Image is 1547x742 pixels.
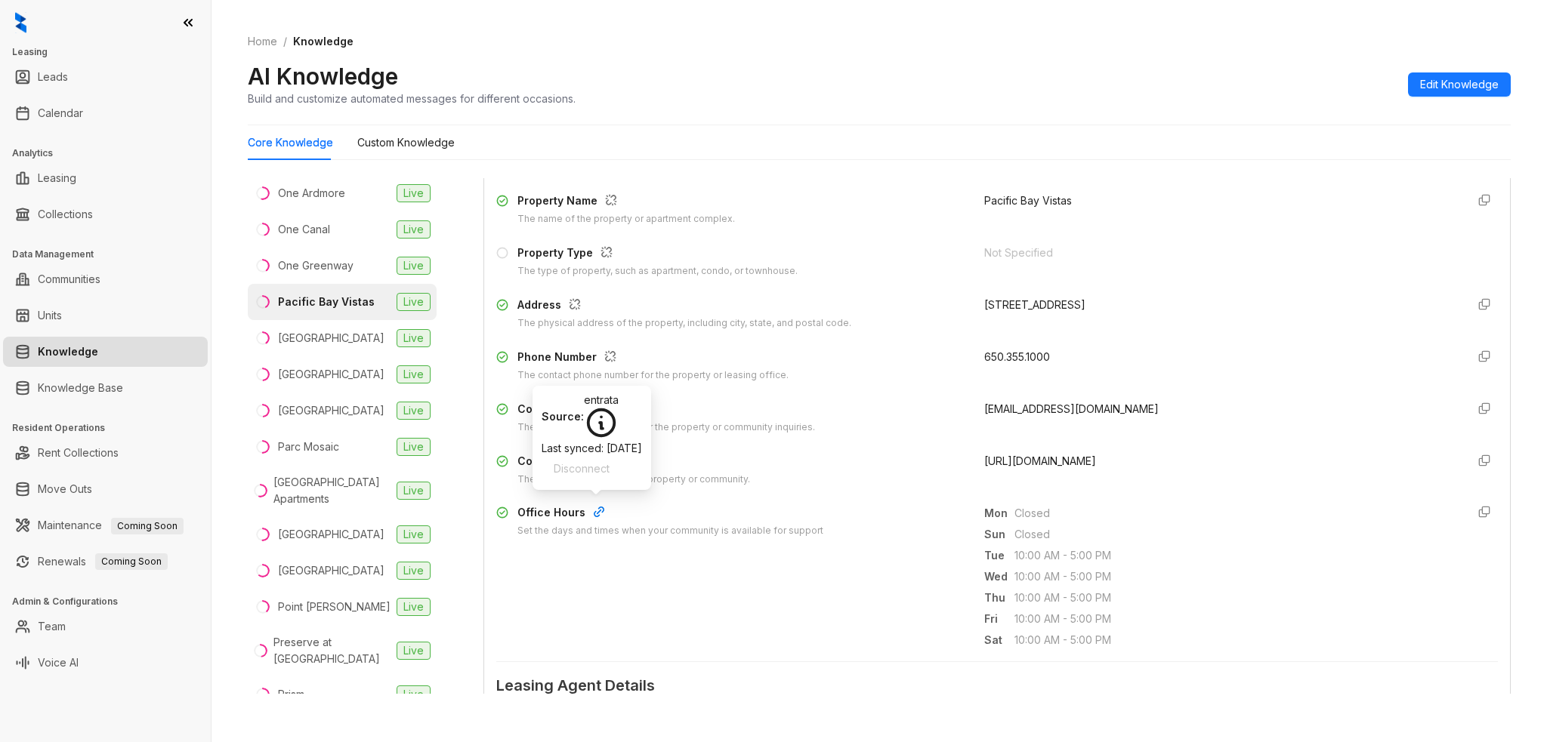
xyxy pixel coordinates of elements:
[12,248,211,261] h3: Data Management
[278,686,304,703] div: Prism
[3,337,208,367] li: Knowledge
[517,420,815,435] div: The general email address for the property or community inquiries.
[15,12,26,33] img: logo
[3,62,208,92] li: Leads
[397,685,431,704] span: Live
[984,350,1050,363] span: 650.355.1000
[397,184,431,202] span: Live
[517,212,735,226] div: The name of the property or apartment complex.
[278,366,384,383] div: [GEOGRAPHIC_DATA]
[984,245,1454,261] div: Not Specified
[278,526,384,543] div: [GEOGRAPHIC_DATA]
[293,35,354,48] span: Knowledge
[517,524,823,538] div: Set the days and times when your community is available for support
[273,474,391,507] div: [GEOGRAPHIC_DATA] Apartments
[38,163,76,193] a: Leasing
[3,373,208,403] li: Knowledge Base
[111,518,184,534] span: Coming Soon
[3,163,208,193] li: Leasing
[517,264,798,279] div: The type of property, such as apartment, condo, or townhouse.
[517,349,789,368] div: Phone Number
[38,62,68,92] a: Leads
[38,438,119,468] a: Rent Collections
[1014,505,1454,522] span: Closed
[984,526,1014,543] span: Sun
[984,611,1014,627] span: Fri
[1408,72,1511,97] button: Edit Knowledge
[38,474,92,504] a: Move Outs
[283,33,287,50] li: /
[12,45,211,59] h3: Leasing
[397,562,431,580] span: Live
[517,245,798,264] div: Property Type
[517,192,735,212] div: Property Name
[1014,590,1454,606] span: 10:00 AM - 5:00 PM
[38,546,168,577] a: RenewalsComing Soon
[3,648,208,678] li: Voice AI
[278,402,384,419] div: [GEOGRAPHIC_DATA]
[984,632,1014,648] span: Sat
[12,146,211,160] h3: Analytics
[517,368,789,383] div: The contact phone number for the property or leasing office.
[1014,611,1454,627] span: 10:00 AM - 5:00 PM
[1420,76,1499,93] span: Edit Knowledge
[3,611,208,642] li: Team
[542,457,622,481] button: Disconnect
[517,473,750,487] div: The website address for the property or community.
[278,257,354,274] div: One Greenway
[3,546,208,577] li: Renewals
[38,264,100,294] a: Communities
[248,91,576,106] div: Build and customize automated messages for different occasions.
[397,482,431,500] span: Live
[278,330,384,346] div: [GEOGRAPHIC_DATA]
[38,98,83,128] a: Calendar
[397,257,431,275] span: Live
[984,194,1072,207] span: Pacific Bay Vistas
[1014,568,1454,585] span: 10:00 AM - 5:00 PM
[3,474,208,504] li: Move Outs
[248,62,398,91] h2: AI Knowledge
[984,297,1454,313] div: [STREET_ADDRESS]
[397,329,431,347] span: Live
[278,221,330,238] div: One Canal
[397,402,431,420] span: Live
[517,504,823,524] div: Office Hours
[397,438,431,456] span: Live
[584,395,619,440] span: entrata
[984,568,1014,585] span: Wed
[278,562,384,579] div: [GEOGRAPHIC_DATA]
[542,410,584,423] strong: Source:
[3,300,208,331] li: Units
[397,598,431,616] span: Live
[517,401,815,420] div: Community Email
[278,439,339,455] div: Parc Mosaic
[1014,547,1454,564] span: 10:00 AM - 5:00 PM
[517,453,750,473] div: Community Website
[278,294,375,310] div: Pacific Bay Vistas
[1014,632,1454,648] span: 10:00 AM - 5:00 PM
[245,33,280,50] a: Home
[1014,526,1454,543] span: Closed
[397,642,431,660] span: Live
[984,590,1014,606] span: Thu
[517,297,851,316] div: Address
[248,134,333,151] div: Core Knowledge
[95,553,168,570] span: Coming Soon
[357,134,455,151] div: Custom Knowledge
[397,220,431,239] span: Live
[38,199,93,229] a: Collections
[273,634,391,667] div: Preserve at [GEOGRAPHIC_DATA]
[517,316,851,331] div: The physical address of the property, including city, state, and postal code.
[984,402,1159,415] span: [EMAIL_ADDRESS][DOMAIN_NAME]
[397,293,431,311] span: Live
[12,595,211,608] h3: Admin & Configurations
[38,337,98,367] a: Knowledge
[397,365,431,383] span: Live
[3,98,208,128] li: Calendar
[3,438,208,468] li: Rent Collections
[984,454,1096,467] span: [URL][DOMAIN_NAME]
[38,300,62,331] a: Units
[38,648,79,678] a: Voice AI
[984,505,1014,522] span: Mon
[3,510,208,540] li: Maintenance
